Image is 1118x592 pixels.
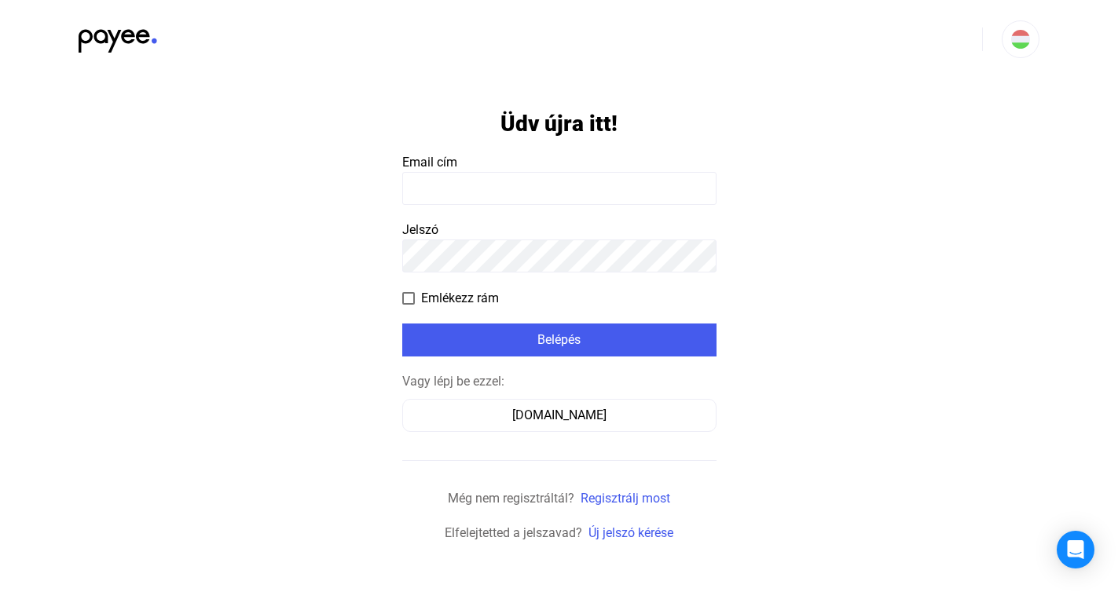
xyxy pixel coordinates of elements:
[402,222,438,237] span: Jelszó
[407,331,712,349] div: Belépés
[402,155,457,170] span: Email cím
[402,399,717,432] button: [DOMAIN_NAME]
[581,491,670,506] a: Regisztrálj most
[402,372,717,391] div: Vagy lépj be ezzel:
[1002,20,1039,58] button: HU
[1057,531,1094,568] div: Open Intercom Messenger
[500,110,618,137] h1: Üdv újra itt!
[421,289,499,308] span: Emlékezz rám
[402,407,717,422] a: [DOMAIN_NAME]
[1011,30,1030,49] img: HU
[402,323,717,356] button: Belépés
[445,525,582,540] span: Elfelejtetted a jelszavad?
[79,20,157,53] img: black-payee-blue-dot.svg
[588,525,673,540] a: Új jelszó kérése
[448,491,574,506] span: Még nem regisztráltál?
[408,406,711,425] div: [DOMAIN_NAME]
